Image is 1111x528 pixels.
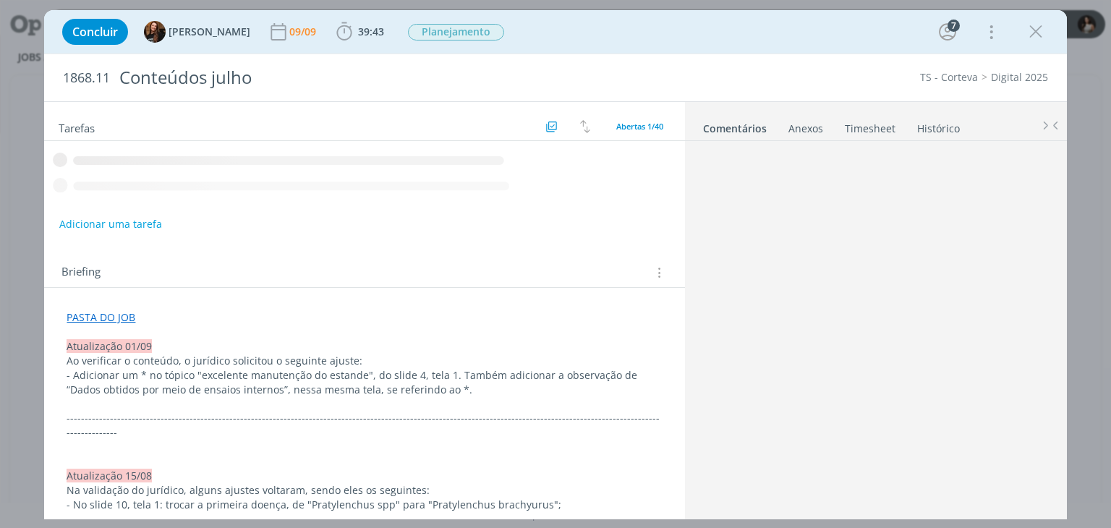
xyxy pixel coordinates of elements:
a: PASTA DO JOB [67,310,135,324]
span: Concluir [72,26,118,38]
button: Concluir [62,19,128,45]
span: Briefing [61,263,101,282]
span: 1868.11 [63,70,110,86]
p: - Adicionar um * no tópico "excelente manutenção do estande", do slide 4, tela 1. Também adiciona... [67,368,662,397]
div: dialog [44,10,1066,519]
div: 7 [948,20,960,32]
span: Tarefas [59,118,95,135]
span: Atualização 01/09 [67,339,152,353]
button: 7 [936,20,959,43]
div: Anexos [788,122,823,136]
p: Na validação do jurídico, alguns ajustes voltaram, sendo eles os seguintes: [67,483,662,498]
a: Timesheet [844,115,896,136]
p: Ao verificar o conteúdo, o jurídico solicitou o seguinte ajuste: [67,354,662,368]
img: T [144,21,166,43]
a: Comentários [702,115,767,136]
span: Abertas 1/40 [616,121,663,132]
div: Conteúdos julho [113,60,631,95]
p: -------------------------------------------------------------------------------------------------... [67,411,662,440]
span: Planejamento [408,24,504,41]
span: 39:43 [358,25,384,38]
button: T[PERSON_NAME] [144,21,250,43]
p: - No slide 10, tela 1: trocar a primeira doença, de "Pratylenchus spp" para "Pratylenchus brachyu... [67,498,662,512]
div: 09/09 [289,27,319,37]
img: arrow-down-up.svg [580,120,590,133]
button: Adicionar uma tarefa [59,211,163,237]
button: 39:43 [333,20,388,43]
a: Digital 2025 [991,70,1048,84]
span: [PERSON_NAME] [169,27,250,37]
a: TS - Corteva [920,70,978,84]
span: Atualização 15/08 [67,469,152,482]
a: Histórico [916,115,961,136]
button: Planejamento [407,23,505,41]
